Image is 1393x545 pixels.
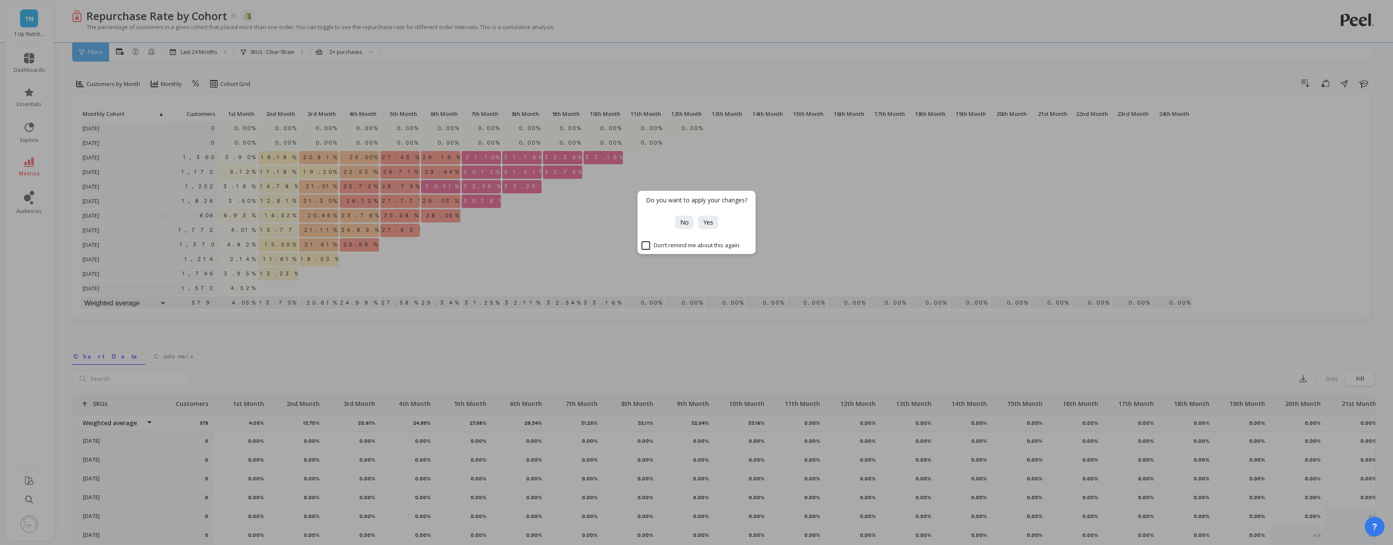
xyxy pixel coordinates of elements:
[703,218,713,226] span: Yes
[675,216,694,229] button: No
[698,216,718,229] button: Yes
[642,241,741,250] span: Don’t remind me about this again.
[1365,517,1384,536] button: ?
[1372,521,1377,533] span: ?
[646,196,747,204] p: Do you want to apply your changes?
[680,218,689,226] span: No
